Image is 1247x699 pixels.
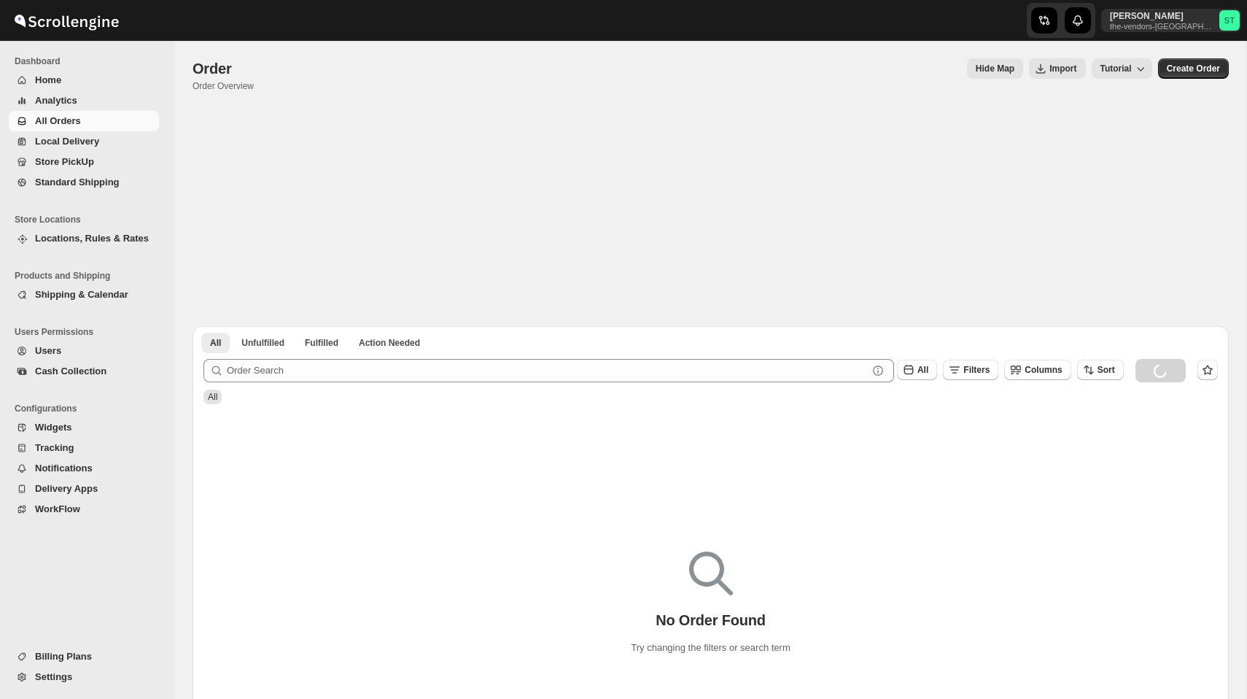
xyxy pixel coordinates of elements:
[1158,58,1229,79] button: Create custom order
[917,365,928,375] span: All
[9,438,159,458] button: Tracking
[15,270,165,282] span: Products and Shipping
[1110,22,1213,31] p: the-vendors-[GEOGRAPHIC_DATA]
[9,285,159,305] button: Shipping & Calendar
[9,646,159,667] button: Billing Plans
[208,392,217,402] span: All
[193,80,254,92] p: Order Overview
[35,115,81,126] span: All Orders
[35,463,93,474] span: Notifications
[656,611,766,629] p: No Order Found
[1092,58,1152,79] button: Tutorial
[201,333,230,353] button: All
[359,337,420,349] span: Action Needed
[1004,360,1071,380] button: Columns
[193,61,231,77] span: Order
[631,641,790,655] p: Try changing the filters or search term
[1219,10,1240,31] span: Simcha Trieger
[35,289,128,300] span: Shipping & Calendar
[350,333,429,353] button: ActionNeeded
[15,214,165,225] span: Store Locations
[35,422,71,433] span: Widgets
[35,651,92,662] span: Billing Plans
[241,337,284,349] span: Unfulfilled
[9,90,159,111] button: Analytics
[1049,63,1076,74] span: Import
[967,58,1023,79] button: Map action label
[210,337,221,349] span: All
[1110,10,1213,22] p: [PERSON_NAME]
[9,361,159,382] button: Cash Collection
[15,326,165,338] span: Users Permissions
[35,177,120,188] span: Standard Shipping
[689,552,733,595] img: Empty search results
[35,483,98,494] span: Delivery Apps
[9,479,159,499] button: Delivery Apps
[9,458,159,479] button: Notifications
[35,156,94,167] span: Store PickUp
[1025,365,1062,375] span: Columns
[305,337,338,349] span: Fulfilled
[1100,63,1132,74] span: Tutorial
[9,111,159,131] button: All Orders
[35,671,72,682] span: Settings
[1167,63,1220,74] span: Create Order
[9,417,159,438] button: Widgets
[35,503,80,514] span: WorkFlow
[9,499,159,520] button: WorkFlow
[1029,58,1085,79] button: Import
[35,345,61,356] span: Users
[943,360,998,380] button: Filters
[1224,16,1235,25] text: ST
[1098,365,1115,375] span: Sort
[1077,360,1124,380] button: Sort
[35,74,61,85] span: Home
[9,667,159,687] button: Settings
[35,95,77,106] span: Analytics
[963,365,990,375] span: Filters
[12,2,121,39] img: ScrollEngine
[897,360,937,380] button: All
[976,63,1014,74] span: Hide Map
[9,228,159,249] button: Locations, Rules & Rates
[35,136,99,147] span: Local Delivery
[233,333,293,353] button: Unfulfilled
[35,442,74,453] span: Tracking
[15,55,165,67] span: Dashboard
[35,233,149,244] span: Locations, Rules & Rates
[9,70,159,90] button: Home
[296,333,347,353] button: Fulfilled
[227,359,868,382] input: Order Search
[15,403,165,414] span: Configurations
[1101,9,1241,32] button: User menu
[9,341,159,361] button: Users
[35,366,106,376] span: Cash Collection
